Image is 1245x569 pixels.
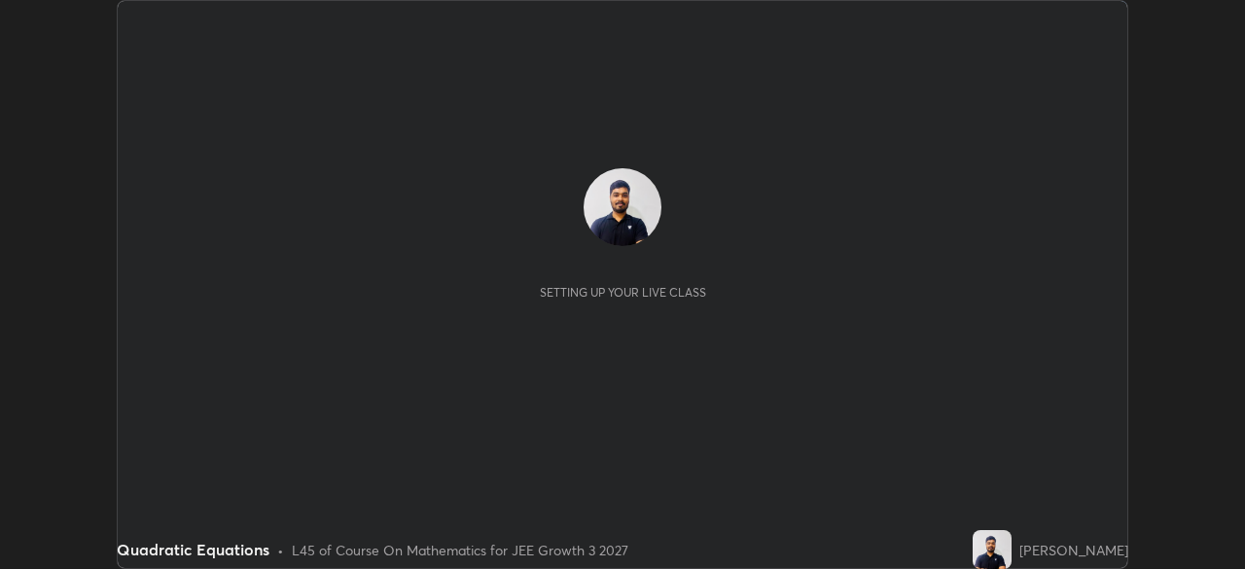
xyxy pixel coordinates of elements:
[540,285,706,300] div: Setting up your live class
[973,530,1012,569] img: 0425db9b9d434dbfb647facdce28cd27.jpg
[117,538,269,561] div: Quadratic Equations
[277,540,284,560] div: •
[292,540,628,560] div: L45 of Course On Mathematics for JEE Growth 3 2027
[584,168,661,246] img: 0425db9b9d434dbfb647facdce28cd27.jpg
[1019,540,1128,560] div: [PERSON_NAME]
